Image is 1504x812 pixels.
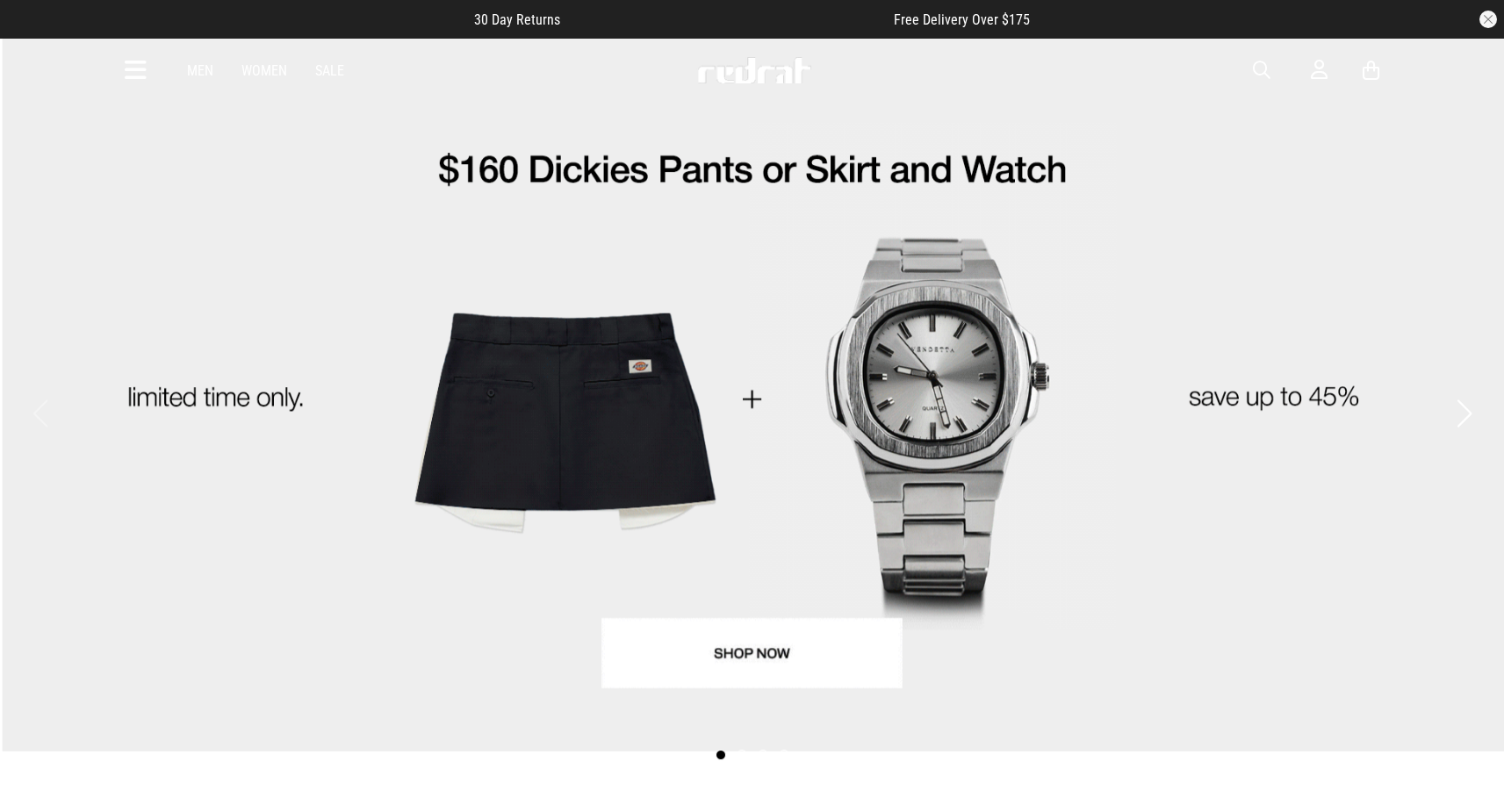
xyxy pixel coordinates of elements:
a: Women [241,62,287,79]
a: Sale [315,62,344,79]
button: Previous slide [28,394,52,433]
span: Free Delivery Over $175 [894,11,1030,28]
button: Next slide [1452,394,1476,433]
span: 30 Day Returns [474,11,560,28]
iframe: Customer reviews powered by Trustpilot [595,11,859,28]
img: Redrat logo [696,57,812,83]
a: Men [187,62,213,79]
